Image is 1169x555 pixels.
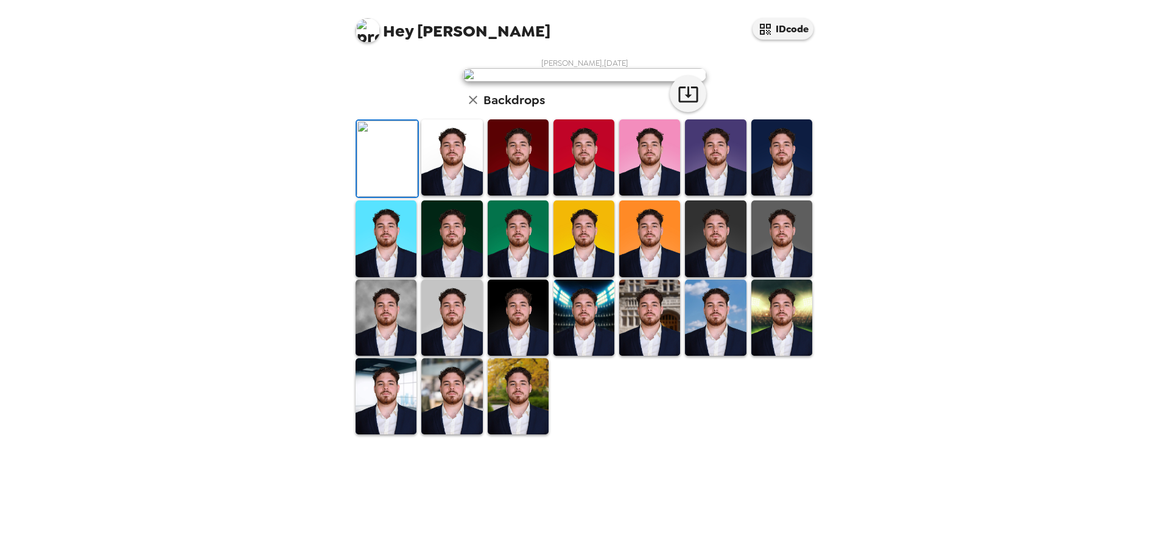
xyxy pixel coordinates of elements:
img: user [463,68,706,82]
img: profile pic [356,18,380,43]
button: IDcode [753,18,813,40]
h6: Backdrops [483,90,545,110]
span: [PERSON_NAME] [356,12,550,40]
span: Hey [383,20,413,42]
span: [PERSON_NAME] , [DATE] [541,58,628,68]
img: Original [357,121,418,197]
